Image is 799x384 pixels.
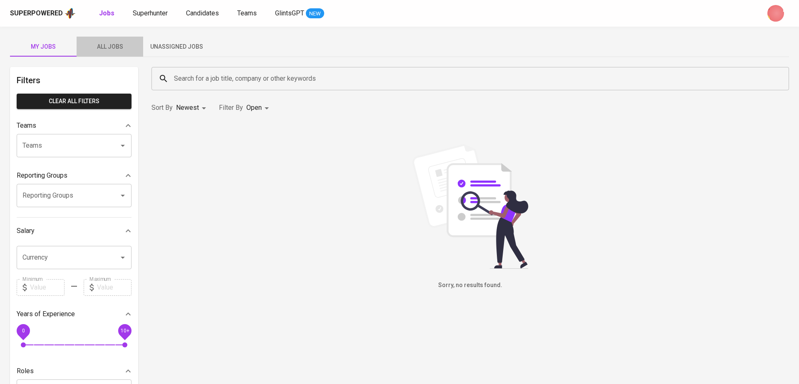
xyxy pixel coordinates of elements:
[99,8,116,19] a: Jobs
[120,327,129,333] span: 10+
[17,94,132,109] button: Clear All filters
[17,117,132,134] div: Teams
[99,9,114,17] b: Jobs
[186,8,221,19] a: Candidates
[133,8,169,19] a: Superhunter
[148,42,205,52] span: Unassigned Jobs
[117,140,129,151] button: Open
[176,100,209,116] div: Newest
[22,327,25,333] span: 0
[117,252,129,263] button: Open
[10,9,63,18] div: Superpowered
[176,103,199,113] p: Newest
[17,121,36,131] p: Teams
[17,74,132,87] h6: Filters
[275,9,304,17] span: GlintsGPT
[82,42,138,52] span: All Jobs
[23,96,125,107] span: Clear All filters
[275,8,324,19] a: GlintsGPT NEW
[15,42,72,52] span: My Jobs
[306,10,324,18] span: NEW
[17,363,132,379] div: Roles
[17,309,75,319] p: Years of Experience
[246,104,262,111] span: Open
[65,7,76,20] img: app logo
[17,226,35,236] p: Salary
[97,279,132,296] input: Value
[151,103,173,113] p: Sort By
[17,171,67,181] p: Reporting Groups
[186,9,219,17] span: Candidates
[10,7,76,20] a: Superpoweredapp logo
[151,281,789,290] h6: Sorry, no results found.
[17,223,132,239] div: Salary
[30,279,65,296] input: Value
[237,9,257,17] span: Teams
[133,9,168,17] span: Superhunter
[408,144,533,269] img: file_searching.svg
[246,100,272,116] div: Open
[17,306,132,322] div: Years of Experience
[17,366,34,376] p: Roles
[219,103,243,113] p: Filter By
[767,5,784,22] img: dwi.nugrahini@glints.com
[237,8,258,19] a: Teams
[17,167,132,184] div: Reporting Groups
[117,190,129,201] button: Open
